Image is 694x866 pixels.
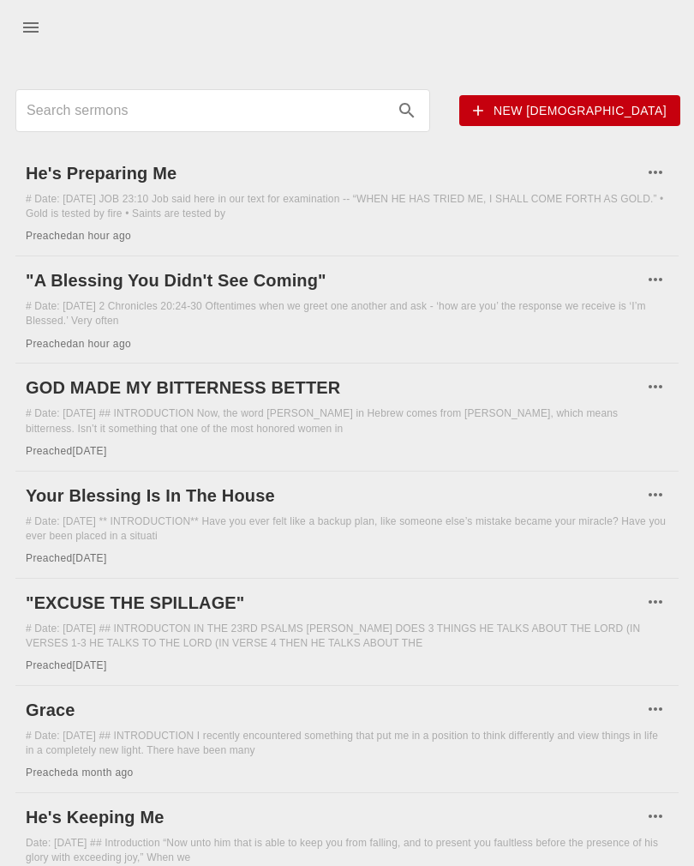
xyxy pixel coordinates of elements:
a: He's Keeping Me [26,803,643,831]
a: "A Blessing You Didn't See Coming" [26,267,643,294]
a: He's Preparing Me [26,159,643,187]
button: search [388,92,426,129]
div: # Date: [DATE] 2 Chronicles 20:24-30 Oftentimes when we greet one another and ask - ‘how are you’... [26,299,668,328]
span: Preached [DATE] [26,659,107,671]
a: GOD MADE MY BITTERNESS BETTER [26,374,643,401]
iframe: Drift Widget Chat Controller [608,780,673,845]
a: "EXCUSE THE SPILLAGE" [26,589,643,616]
span: New [DEMOGRAPHIC_DATA] [473,100,667,122]
span: Preached [DATE] [26,445,107,457]
div: Date: [DATE] ## Introduction “Now unto him that is able to keep you from falling, and to present ... [26,836,668,865]
a: Grace [26,696,643,724]
div: # Date: [DATE] ## INTRODUCTION I recently encountered something that put me in a position to thin... [26,729,668,758]
button: New [DEMOGRAPHIC_DATA] [459,95,680,127]
span: Preached a month ago [26,767,134,779]
div: # Date: [DATE] ## INTRODUCTON IN THE 23RD PSALMS [PERSON_NAME] DOES 3 THINGS HE TALKS ABOUT THE L... [26,622,668,651]
span: Preached an hour ago [26,338,131,350]
div: # Date: [DATE] ## INTRODUCTION Now, the word [PERSON_NAME] in Hebrew comes from [PERSON_NAME], wh... [26,406,668,436]
input: Search sermons [27,97,388,124]
button: menu [10,7,51,48]
span: Preached an hour ago [26,230,131,242]
div: # Date: [DATE] JOB 23:10 Job said here in our text for examination -- “WHEN HE HAS TRIED ME, I SH... [26,192,668,221]
div: # Date: [DATE] ** INTRODUCTION** Have you ever felt like a backup plan, like someone else’s mista... [26,514,668,544]
a: Your Blessing Is In The House [26,482,643,509]
span: Preached [DATE] [26,552,107,564]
